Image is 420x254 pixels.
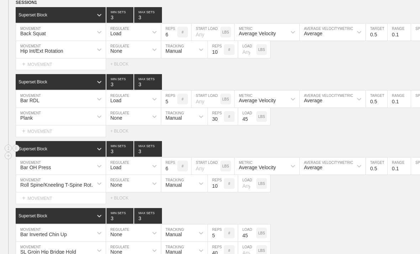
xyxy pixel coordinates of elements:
div: None [110,232,122,237]
p: LBS [222,30,229,34]
div: None [110,48,122,54]
p: # [228,48,230,52]
div: Manual [166,48,182,54]
div: Plank [20,115,33,121]
p: LBS [258,115,265,119]
input: None [134,141,162,157]
div: Bar RDL [20,98,40,103]
input: None [134,74,162,90]
div: Average Velocity [239,165,276,170]
p: # [182,30,184,34]
p: # [228,182,230,186]
div: Manual [166,115,182,121]
div: + BLOCK [110,62,135,67]
p: # [228,115,230,119]
p: LBS [222,164,229,168]
p: # [228,249,230,253]
div: Superset Block [19,213,47,218]
div: Superset Block [19,12,47,17]
div: Manual [166,232,182,237]
div: Average [304,98,322,103]
div: + BLOCK [110,196,135,201]
input: Any [191,157,220,175]
p: LBS [258,182,265,186]
span: + [22,128,25,134]
span: + [22,195,25,201]
div: Load [110,98,121,103]
div: Hip Int/Ext Rotation [20,48,63,54]
div: Superset Block [19,146,47,151]
input: Any [191,24,220,41]
div: Manual [166,182,182,188]
p: # [228,231,230,235]
p: # [182,164,184,168]
div: None [110,182,122,188]
input: Any [238,108,256,125]
div: Roll Spine/Kneeling T-Spine Rotation [20,182,98,188]
input: Any [238,41,256,58]
span: + [22,61,25,67]
div: MOVEMENT [16,192,106,204]
div: Load [110,165,121,170]
div: + BLOCK [110,129,135,134]
p: LBS [222,97,229,101]
div: Average Velocity [239,31,276,36]
div: Average [304,31,322,36]
input: Any [238,224,256,242]
div: Superset Block [19,79,47,84]
p: LBS [258,231,265,235]
input: Any [238,175,256,192]
div: Back Squat [20,31,46,36]
div: Bar Inverted Chin Up [20,232,67,237]
div: MOVEMENT [16,125,106,137]
div: MOVEMENT [16,58,106,70]
div: Load [110,31,121,36]
iframe: Chat Widget [292,171,420,254]
p: LBS [258,249,265,253]
input: None [134,208,162,224]
div: None [110,115,122,121]
p: LBS [258,48,265,52]
input: None [134,7,162,23]
div: Bar OH Press [20,165,51,170]
input: Any [191,90,220,108]
div: Average [304,165,322,170]
div: Average Velocity [239,98,276,103]
p: # [182,97,184,101]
